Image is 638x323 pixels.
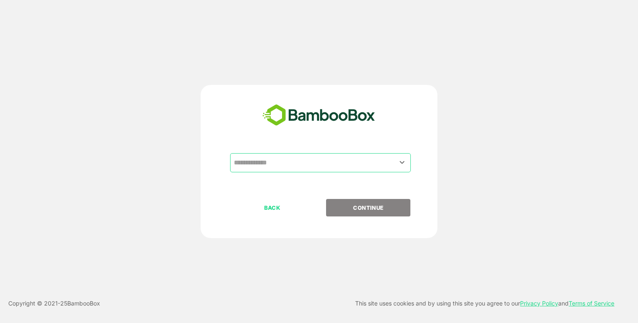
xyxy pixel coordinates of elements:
[397,157,408,168] button: Open
[569,300,614,307] a: Terms of Service
[326,199,410,216] button: CONTINUE
[8,298,100,308] p: Copyright © 2021- 25 BambooBox
[230,199,314,216] button: BACK
[231,203,314,212] p: BACK
[520,300,558,307] a: Privacy Policy
[258,102,380,129] img: bamboobox
[327,203,410,212] p: CONTINUE
[355,298,614,308] p: This site uses cookies and by using this site you agree to our and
